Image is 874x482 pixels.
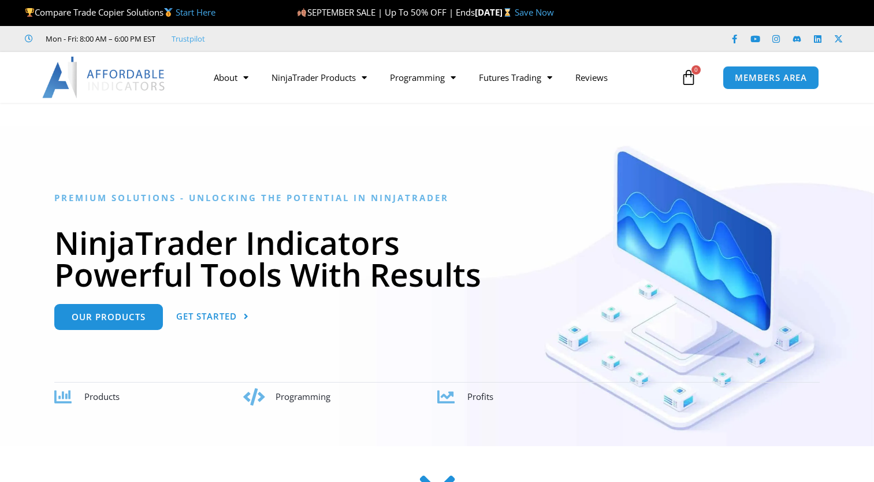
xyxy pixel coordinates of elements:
[54,192,820,203] h6: Premium Solutions - Unlocking the Potential in NinjaTrader
[297,8,306,17] img: 🍂
[54,227,820,290] h1: NinjaTrader Indicators Powerful Tools With Results
[260,64,378,91] a: NinjaTrader Products
[176,312,237,321] span: Get Started
[172,32,205,46] a: Trustpilot
[297,6,474,18] span: SEPTEMBER SALE | Up To 50% OFF | Ends
[43,32,155,46] span: Mon - Fri: 8:00 AM – 6:00 PM EST
[467,64,564,91] a: Futures Trading
[564,64,619,91] a: Reviews
[42,57,166,98] img: LogoAI | Affordable Indicators – NinjaTrader
[202,64,678,91] nav: Menu
[467,391,493,402] span: Profits
[25,8,34,17] img: 🏆
[176,6,215,18] a: Start Here
[475,6,515,18] strong: [DATE]
[691,65,701,75] span: 0
[72,313,146,321] span: Our Products
[276,391,330,402] span: Programming
[164,8,173,17] img: 🥇
[25,6,215,18] span: Compare Trade Copier Solutions
[176,304,249,330] a: Get Started
[723,66,819,90] a: MEMBERS AREA
[54,304,163,330] a: Our Products
[503,8,512,17] img: ⌛
[735,73,807,82] span: MEMBERS AREA
[378,64,467,91] a: Programming
[202,64,260,91] a: About
[84,391,120,402] span: Products
[515,6,554,18] a: Save Now
[663,61,714,94] a: 0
